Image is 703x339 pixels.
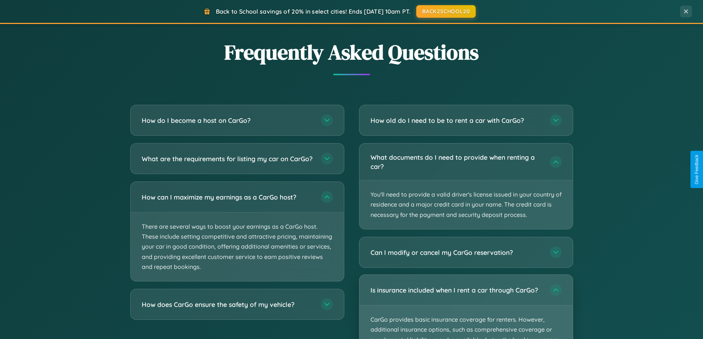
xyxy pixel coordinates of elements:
[130,38,573,66] h2: Frequently Asked Questions
[142,116,314,125] h3: How do I become a host on CarGo?
[142,193,314,202] h3: How can I maximize my earnings as a CarGo host?
[371,153,542,171] h3: What documents do I need to provide when renting a car?
[371,116,542,125] h3: How old do I need to be to rent a car with CarGo?
[142,154,314,163] h3: What are the requirements for listing my car on CarGo?
[142,300,314,309] h3: How does CarGo ensure the safety of my vehicle?
[216,8,411,15] span: Back to School savings of 20% in select cities! Ends [DATE] 10am PT.
[371,248,542,257] h3: Can I modify or cancel my CarGo reservation?
[131,212,344,281] p: There are several ways to boost your earnings as a CarGo host. These include setting competitive ...
[371,286,542,295] h3: Is insurance included when I rent a car through CarGo?
[416,5,476,18] button: BACK2SCHOOL20
[694,155,699,184] div: Give Feedback
[359,180,573,229] p: You'll need to provide a valid driver's license issued in your country of residence and a major c...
